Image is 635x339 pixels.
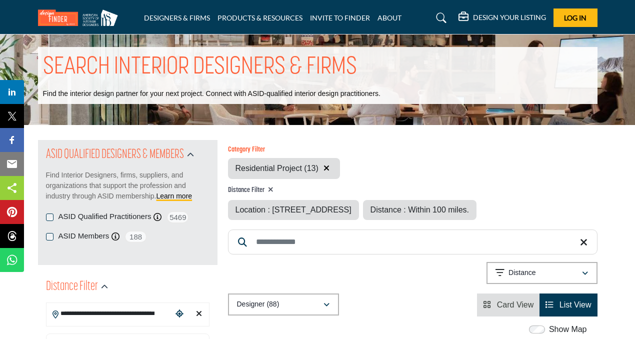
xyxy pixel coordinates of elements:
p: Designer (88) [237,299,279,309]
div: DESIGN YOUR LISTING [458,12,546,24]
button: Designer (88) [228,293,339,315]
span: Distance : Within 100 miles. [370,205,469,214]
li: List View [539,293,597,316]
li: Card View [477,293,539,316]
a: View Card [483,300,533,309]
a: View List [545,300,591,309]
input: ASID Members checkbox [46,233,53,240]
a: PRODUCTS & RESOURCES [217,13,302,22]
label: Show Map [549,323,587,335]
p: Find Interior Designers, firms, suppliers, and organizations that support the profession and indu... [46,170,209,201]
button: Distance [486,262,597,284]
label: ASID Members [58,230,109,242]
p: Distance [508,268,535,278]
h6: Category Filter [228,146,340,154]
span: Card View [497,300,534,309]
a: Search [426,10,453,26]
button: Log In [553,8,597,27]
span: Log In [564,13,586,22]
input: ASID Qualified Practitioners checkbox [46,213,53,221]
a: DESIGNERS & FIRMS [144,13,210,22]
div: Choose your current location [172,303,186,325]
img: Site Logo [38,9,123,26]
p: Find the interior design partner for your next project. Connect with ASID-qualified interior desi... [43,89,380,99]
h1: SEARCH INTERIOR DESIGNERS & FIRMS [43,52,357,83]
span: 188 [124,230,147,243]
input: Search Location [46,304,172,323]
a: INVITE TO FINDER [310,13,370,22]
a: Learn more [156,192,192,200]
div: Clear search location [191,303,206,325]
h4: Distance Filter [228,186,477,195]
label: ASID Qualified Practitioners [58,211,151,222]
a: ABOUT [377,13,401,22]
h2: Distance Filter [46,278,98,296]
span: Residential Project (13) [235,164,318,172]
span: List View [559,300,591,309]
h5: DESIGN YOUR LISTING [473,13,546,22]
span: 5469 [166,211,189,223]
input: Search Keyword [228,229,597,254]
span: Location : [STREET_ADDRESS] [235,205,351,214]
h2: ASID QUALIFIED DESIGNERS & MEMBERS [46,146,184,164]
